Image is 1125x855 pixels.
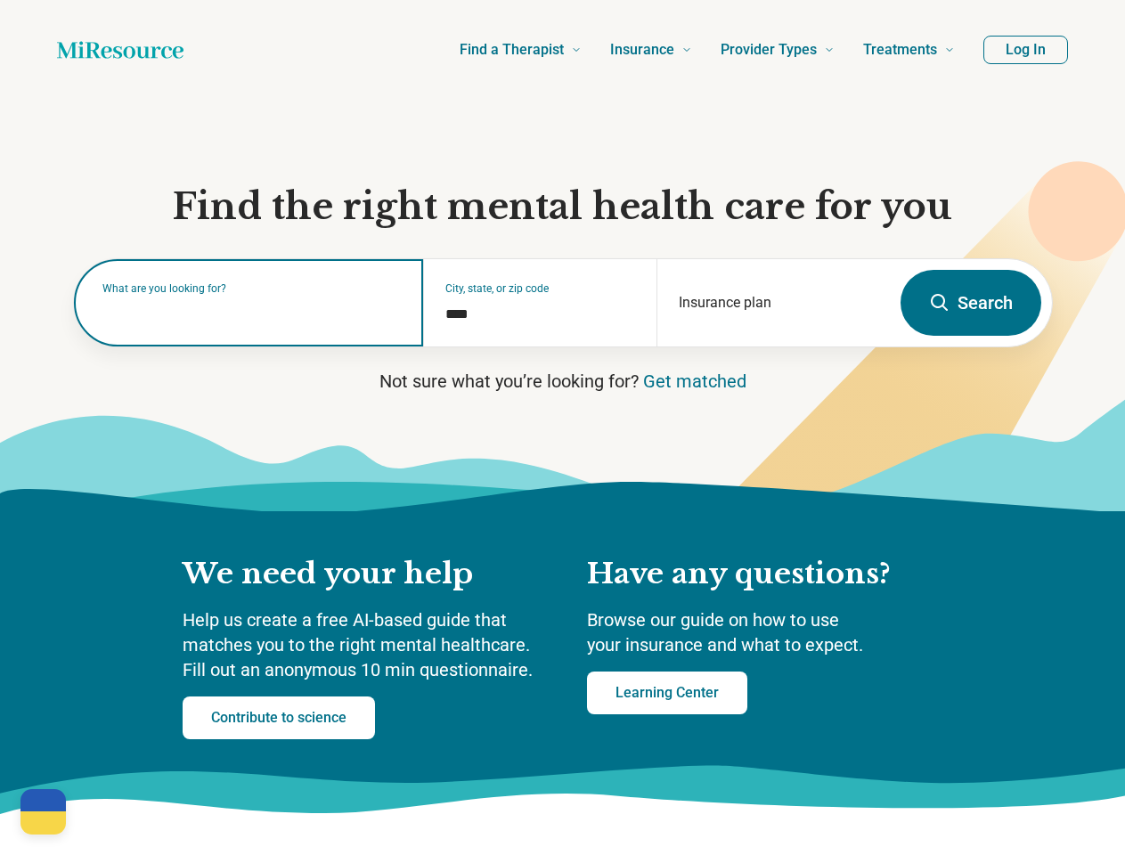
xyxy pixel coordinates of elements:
[863,37,937,62] span: Treatments
[610,14,692,85] a: Insurance
[587,556,943,593] h2: Have any questions?
[183,556,551,593] h2: We need your help
[863,14,955,85] a: Treatments
[73,369,1053,394] p: Not sure what you’re looking for?
[183,607,551,682] p: Help us create a free AI-based guide that matches you to the right mental healthcare. Fill out an...
[610,37,674,62] span: Insurance
[643,370,746,392] a: Get matched
[587,607,943,657] p: Browse our guide on how to use your insurance and what to expect.
[460,37,564,62] span: Find a Therapist
[460,14,582,85] a: Find a Therapist
[983,36,1068,64] button: Log In
[721,14,835,85] a: Provider Types
[183,696,375,739] a: Contribute to science
[901,270,1041,336] button: Search
[57,32,183,68] a: Home page
[102,283,403,294] label: What are you looking for?
[721,37,817,62] span: Provider Types
[73,183,1053,230] h1: Find the right mental health care for you
[587,672,747,714] a: Learning Center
